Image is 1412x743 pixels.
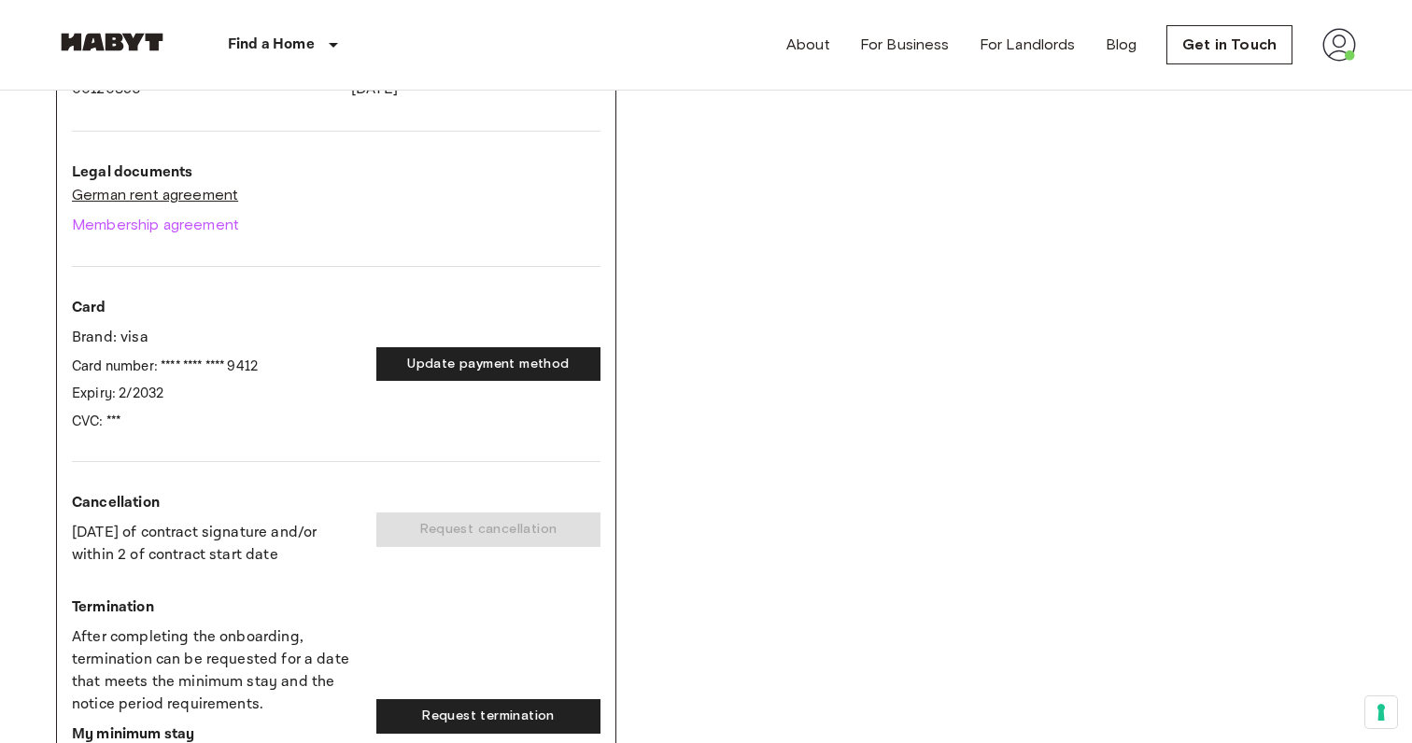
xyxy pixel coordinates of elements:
[980,34,1076,56] a: For Landlords
[56,33,168,51] img: Habyt
[1365,696,1397,728] button: Your consent preferences for tracking technologies
[860,34,950,56] a: For Business
[72,492,346,514] p: Cancellation
[72,596,361,619] p: Termination
[376,699,600,734] button: Request termination
[1322,28,1356,62] img: avatar
[72,522,346,567] p: [DATE] of contract signature and/or within 2 of contract start date
[1106,34,1137,56] a: Blog
[72,214,600,236] a: Membership agreement
[228,34,315,56] p: Find a Home
[72,384,361,403] p: Expiry: 2/2032
[72,161,600,184] p: Legal documents
[376,347,600,382] button: Update payment method
[72,327,361,349] p: Brand: visa
[786,34,830,56] a: About
[72,297,361,319] p: Card
[72,626,361,716] p: After completing the onboarding, termination can be requested for a date that meets the minimum s...
[72,184,600,206] a: German rent agreement
[1166,25,1292,64] a: Get in Touch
